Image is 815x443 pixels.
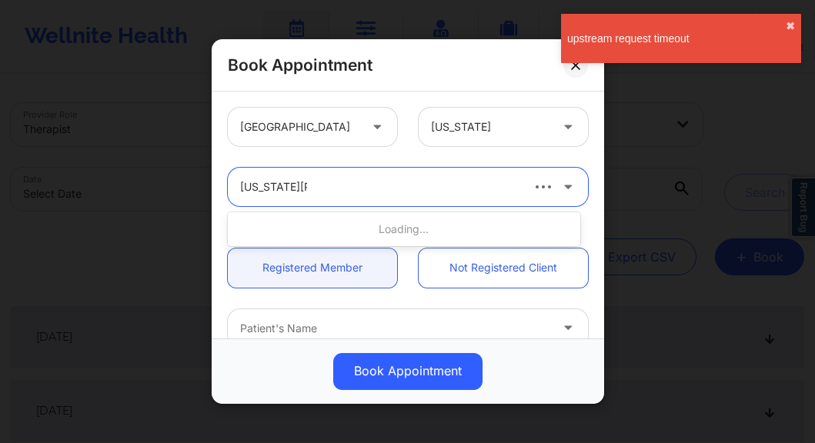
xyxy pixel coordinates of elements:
[419,248,588,288] a: Not Registered Client
[228,215,580,243] div: Loading...
[431,108,549,146] div: [US_STATE]
[228,55,372,75] h2: Book Appointment
[217,222,599,238] div: Client information:
[786,20,795,32] button: close
[228,248,397,288] a: Registered Member
[333,353,483,390] button: Book Appointment
[240,108,359,146] div: [GEOGRAPHIC_DATA]
[567,31,786,46] div: upstream request timeout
